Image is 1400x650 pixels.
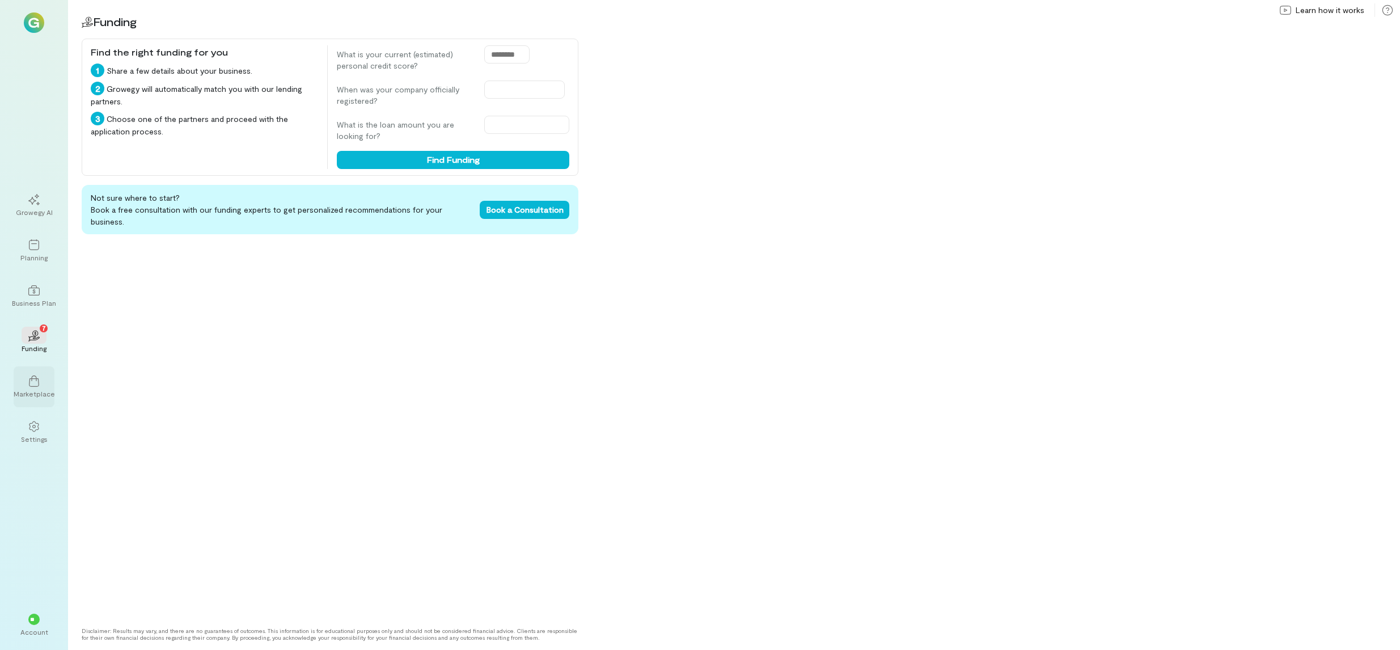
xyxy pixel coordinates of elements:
label: What is your current (estimated) personal credit score? [337,49,473,71]
a: Growegy AI [14,185,54,226]
button: Book a Consultation [480,201,569,219]
div: Funding [22,344,46,353]
span: 7 [42,323,46,333]
span: Learn how it works [1296,5,1364,16]
div: Share a few details about your business. [91,64,318,77]
div: Growegy AI [16,208,53,217]
div: Find the right funding for you [91,45,318,59]
div: Planning [20,253,48,262]
label: When was your company officially registered? [337,84,473,107]
div: Not sure where to start? Book a free consultation with our funding experts to get personalized re... [82,185,578,234]
a: Planning [14,230,54,271]
div: 2 [91,82,104,95]
div: Settings [21,434,48,444]
button: Find Funding [337,151,569,169]
a: Funding [14,321,54,362]
div: Disclaimer: Results may vary, and there are no guarantees of outcomes. This information is for ed... [82,627,578,641]
div: Business Plan [12,298,56,307]
a: Business Plan [14,276,54,316]
span: Funding [93,15,137,28]
label: What is the loan amount you are looking for? [337,119,473,142]
div: Choose one of the partners and proceed with the application process. [91,112,318,137]
a: Settings [14,412,54,453]
div: Marketplace [14,389,55,398]
a: Marketplace [14,366,54,407]
div: Account [20,627,48,636]
div: 1 [91,64,104,77]
div: Growegy will automatically match you with our lending partners. [91,82,318,107]
div: 3 [91,112,104,125]
span: Book a Consultation [487,205,564,214]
